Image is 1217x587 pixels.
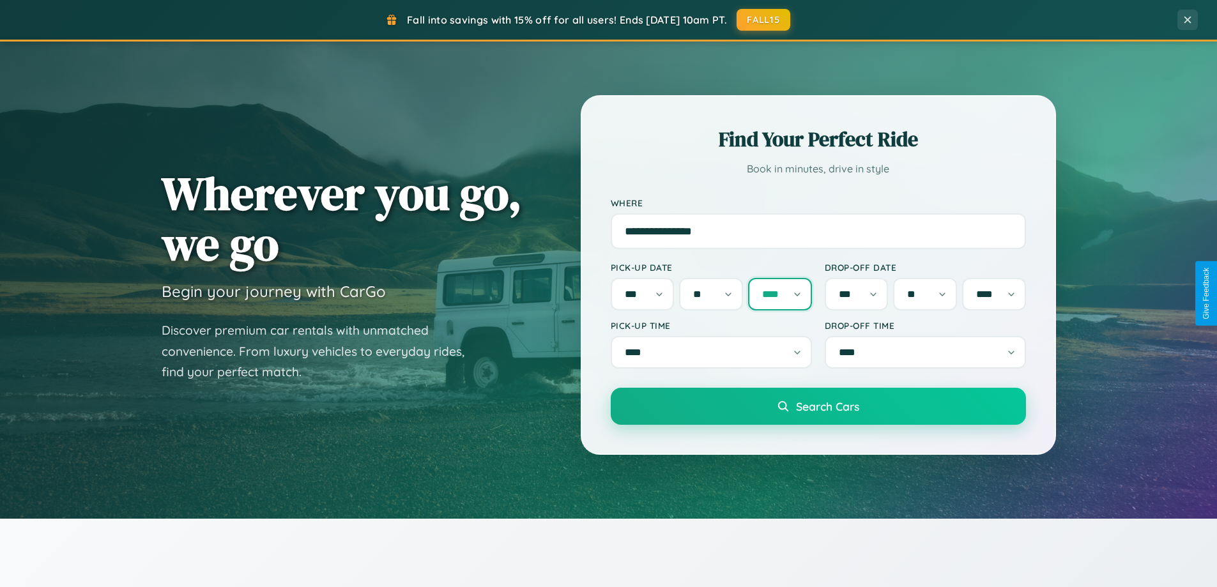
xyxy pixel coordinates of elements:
p: Discover premium car rentals with unmatched convenience. From luxury vehicles to everyday rides, ... [162,320,481,383]
button: FALL15 [737,9,790,31]
span: Search Cars [796,399,859,413]
label: Pick-up Time [611,320,812,331]
label: Where [611,197,1026,208]
p: Book in minutes, drive in style [611,160,1026,178]
div: Give Feedback [1202,268,1211,319]
label: Drop-off Date [825,262,1026,273]
label: Pick-up Date [611,262,812,273]
h2: Find Your Perfect Ride [611,125,1026,153]
h1: Wherever you go, we go [162,168,522,269]
label: Drop-off Time [825,320,1026,331]
h3: Begin your journey with CarGo [162,282,386,301]
span: Fall into savings with 15% off for all users! Ends [DATE] 10am PT. [407,13,727,26]
button: Search Cars [611,388,1026,425]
